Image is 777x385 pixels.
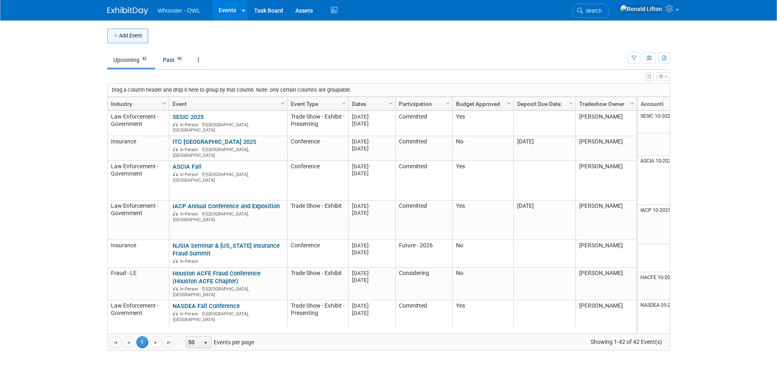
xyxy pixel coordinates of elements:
[173,146,283,158] div: [GEOGRAPHIC_DATA], [GEOGRAPHIC_DATA]
[173,242,280,257] a: NJSIA Seminar & [US_STATE] Insurance Fraud Summit
[517,97,570,111] a: Deposit Due Date:
[107,7,148,15] img: ExhibitDay
[107,52,155,68] a: Upcoming42
[352,310,392,317] div: [DATE]
[628,97,637,109] a: Column Settings
[576,200,637,240] td: [PERSON_NAME]
[173,171,283,183] div: [GEOGRAPHIC_DATA], [GEOGRAPHIC_DATA]
[173,172,178,176] img: In-Person Event
[136,336,148,348] span: 1
[173,147,178,151] img: In-Person Event
[638,272,699,300] td: HACFE 10-2025
[352,209,392,216] div: [DATE]
[452,240,514,268] td: No
[352,145,392,152] div: [DATE]
[173,285,283,297] div: [GEOGRAPHIC_DATA], [GEOGRAPHIC_DATA]
[452,268,514,300] td: No
[369,163,370,169] span: -
[161,100,168,107] span: Column Settings
[352,97,390,111] a: Dates
[369,270,370,276] span: -
[112,339,119,346] span: Go to the first page
[291,97,343,111] a: Event Type
[572,4,609,18] a: Search
[107,29,148,43] button: Add Event
[180,259,201,264] span: In-Person
[173,138,256,145] a: ITC [GEOGRAPHIC_DATA] 2025
[140,56,149,62] span: 42
[173,121,283,133] div: [GEOGRAPHIC_DATA], [GEOGRAPHIC_DATA]
[352,277,392,284] div: [DATE]
[173,113,204,121] a: SESIC 2025
[369,303,370,309] span: -
[456,97,508,111] a: Budget Approved
[111,97,164,111] a: Industry
[125,339,132,346] span: Go to the previous page
[620,4,662,13] img: Ronald Lifton
[287,268,348,300] td: Trade Show - Exhibit
[173,202,280,210] a: IACP Annual Conference and Exposition
[352,163,392,170] div: [DATE]
[108,84,670,97] div: Drag a column header and drop it here to group by that column. Note: only certain columns are gro...
[452,200,514,240] td: Yes
[173,163,201,170] a: ASCIA Fall
[638,156,699,205] td: ASCIA 10-2025
[352,113,392,120] div: [DATE]
[173,211,178,216] img: In-Person Event
[369,242,370,249] span: -
[395,136,452,161] td: Committed
[163,336,175,348] a: Go to the last page
[352,242,392,249] div: [DATE]
[576,136,637,161] td: [PERSON_NAME]
[173,311,178,315] img: In-Person Event
[287,300,348,340] td: Trade Show - Exhibit - Presenting
[452,161,514,200] td: Yes
[352,249,392,256] div: [DATE]
[369,203,370,209] span: -
[395,200,452,240] td: Committed
[568,100,574,107] span: Column Settings
[386,97,395,109] a: Column Settings
[567,97,576,109] a: Column Settings
[108,111,169,136] td: Law Enforcement - Government
[395,111,452,136] td: Committed
[109,336,122,348] a: Go to the first page
[108,240,169,268] td: Insurance
[339,97,348,109] a: Column Settings
[180,172,201,177] span: In-Person
[352,170,392,177] div: [DATE]
[514,136,576,161] td: [DATE]
[506,100,512,107] span: Column Settings
[202,340,209,346] span: select
[576,161,637,200] td: [PERSON_NAME]
[352,120,392,127] div: [DATE]
[180,311,201,317] span: In-Person
[638,111,699,133] td: SESIC 10-2025
[186,337,200,348] span: 50
[445,100,451,107] span: Column Settings
[452,300,514,340] td: Yes
[287,111,348,136] td: Trade Show - Exhibit - Presenting
[641,97,693,111] a: Accounting Job Cost Code
[173,97,282,111] a: Event
[452,111,514,136] td: Yes
[576,268,637,300] td: [PERSON_NAME]
[173,270,261,285] a: Houston ACFE Fraud Conference (Houston ACFE Chapter)
[576,300,637,340] td: [PERSON_NAME]
[166,339,172,346] span: Go to the last page
[287,200,348,240] td: Trade Show - Exhibit
[452,136,514,161] td: No
[153,339,159,346] span: Go to the next page
[576,240,637,268] td: [PERSON_NAME]
[108,300,169,340] td: Law Enforcement - Government
[341,100,347,107] span: Column Settings
[173,259,178,263] img: In-Person Event
[352,270,392,277] div: [DATE]
[173,286,178,290] img: In-Person Event
[387,100,394,107] span: Column Settings
[173,310,283,322] div: [GEOGRAPHIC_DATA], [GEOGRAPHIC_DATA]
[395,240,452,268] td: Future - 2026
[173,302,240,310] a: NASDEA Fall Conference
[629,100,635,107] span: Column Settings
[160,97,169,109] a: Column Settings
